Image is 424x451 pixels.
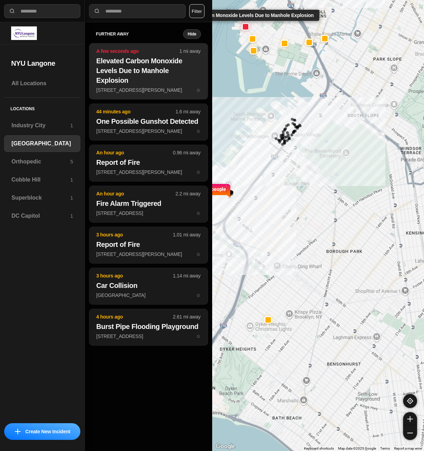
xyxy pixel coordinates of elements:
button: An hour ago0.96 mi awayReport of Fire[STREET_ADDRESS][PERSON_NAME]star [89,145,208,182]
p: [STREET_ADDRESS] [96,210,201,217]
a: Terms (opens in new tab) [380,446,390,450]
h3: [GEOGRAPHIC_DATA] [11,139,73,148]
button: An hour ago2.2 mi awayFire Alarm Triggered[STREET_ADDRESS]star [89,186,208,223]
a: Open this area in Google Maps (opens a new window) [214,442,237,451]
a: [GEOGRAPHIC_DATA] [4,135,80,152]
h5: further away [96,31,183,37]
p: 3 hours ago [96,272,173,279]
button: Hide [183,29,201,39]
h3: DC Capitol [11,212,70,220]
img: recenter [407,398,413,404]
p: 1.14 mi away [173,272,200,279]
button: 4 hours ago2.61 mi awayBurst Pipe Flooding Playground[STREET_ADDRESS]star [89,309,208,346]
p: [STREET_ADDRESS] [96,333,201,340]
a: Cobble Hill1 [4,171,80,188]
p: [STREET_ADDRESS][PERSON_NAME] [96,128,201,135]
span: star [196,292,201,298]
a: 3 hours ago1.01 mi awayReport of Fire[STREET_ADDRESS][PERSON_NAME]star [89,251,208,257]
p: 1.6 mi away [176,108,201,115]
img: search [94,8,101,15]
span: star [196,169,201,175]
p: 3 hours ago [96,231,173,238]
p: 0.96 mi away [173,149,200,156]
img: logo [11,26,37,40]
button: zoom-in [403,412,417,426]
h3: Orthopedic [11,158,70,166]
p: 5 [70,158,73,165]
button: Keyboard shortcuts [304,446,334,451]
span: Map data ©2025 Google [338,446,376,450]
h3: Cobble Hill [11,176,70,184]
h2: Elevated Carbon Monoxide Levels Due to Manhole Explosion [96,56,201,85]
button: iconCreate New Incident [4,423,80,440]
p: 1.01 mi away [173,231,200,238]
h3: All Locations [11,79,73,88]
h3: Superblock [11,194,70,202]
button: 3 hours ago1.01 mi awayReport of Fire[STREET_ADDRESS][PERSON_NAME]star [89,227,208,264]
p: 1 [70,212,73,219]
img: icon [15,429,21,434]
h5: Locations [4,98,80,117]
h2: Report of Fire [96,158,201,167]
button: 44 minutes ago1.6 mi awayOne Possible Gunshot Detected[STREET_ADDRESS][PERSON_NAME]star [89,104,208,140]
span: star [196,87,201,93]
button: recenter [403,394,417,408]
h2: NYU Langone [11,58,73,68]
p: 4 hours ago [96,313,173,320]
a: A few seconds ago1 mi awayElevated Carbon Monoxide Levels Due to Manhole Explosion[STREET_ADDRESS... [89,87,208,93]
a: Report a map error [394,446,422,450]
p: 421 people [203,185,226,201]
button: Elevated Carbon Monoxide Levels Due to Manhole Explosion [242,23,249,30]
h2: Burst Pipe Flooding Playground [96,322,201,331]
a: 3 hours ago1.14 mi awayCar Collision[GEOGRAPHIC_DATA]star [89,292,208,298]
p: 2.61 mi away [173,313,200,320]
a: Orthopedic5 [4,153,80,170]
p: [STREET_ADDRESS][PERSON_NAME] [96,251,201,258]
a: DC Capitol1 [4,208,80,224]
p: A few seconds ago [96,48,179,55]
button: 3 hours ago1.14 mi awayCar Collision[GEOGRAPHIC_DATA]star [89,268,208,305]
p: 44 minutes ago [96,108,176,115]
div: Elevated Carbon Monoxide Levels Due to Manhole Explosion [172,9,319,21]
a: Industry City1 [4,117,80,134]
button: zoom-out [403,426,417,440]
h3: Industry City [11,121,70,130]
a: All Locations [4,75,80,92]
a: An hour ago2.2 mi awayFire Alarm Triggered[STREET_ADDRESS]star [89,210,208,216]
h2: Car Collision [96,281,201,290]
p: 1 [70,176,73,183]
img: zoom-out [407,430,413,436]
span: star [196,128,201,134]
img: notch [226,183,231,198]
p: An hour ago [96,190,176,197]
p: [STREET_ADDRESS][PERSON_NAME] [96,169,201,176]
small: Hide [187,31,196,37]
a: 4 hours ago2.61 mi awayBurst Pipe Flooding Playground[STREET_ADDRESS]star [89,333,208,339]
p: [STREET_ADDRESS][PERSON_NAME] [96,87,201,94]
p: Create New Incident [25,428,70,435]
p: [GEOGRAPHIC_DATA] [96,292,201,299]
a: 44 minutes ago1.6 mi awayOne Possible Gunshot Detected[STREET_ADDRESS][PERSON_NAME]star [89,128,208,134]
h2: Report of Fire [96,240,201,249]
h2: One Possible Gunshot Detected [96,116,201,126]
a: Superblock1 [4,190,80,206]
p: 1 mi away [179,48,201,55]
img: Google [214,442,237,451]
p: 1 [70,194,73,201]
p: An hour ago [96,149,173,156]
img: search [9,8,16,15]
p: 2.2 mi away [176,190,201,197]
span: star [196,210,201,216]
a: An hour ago0.96 mi awayReport of Fire[STREET_ADDRESS][PERSON_NAME]star [89,169,208,175]
button: A few seconds ago1 mi awayElevated Carbon Monoxide Levels Due to Manhole Explosion[STREET_ADDRESS... [89,43,208,99]
button: Filter [189,4,205,18]
span: star [196,251,201,257]
img: zoom-in [407,416,413,422]
p: 1 [70,122,73,129]
span: star [196,333,201,339]
h2: Fire Alarm Triggered [96,199,201,208]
